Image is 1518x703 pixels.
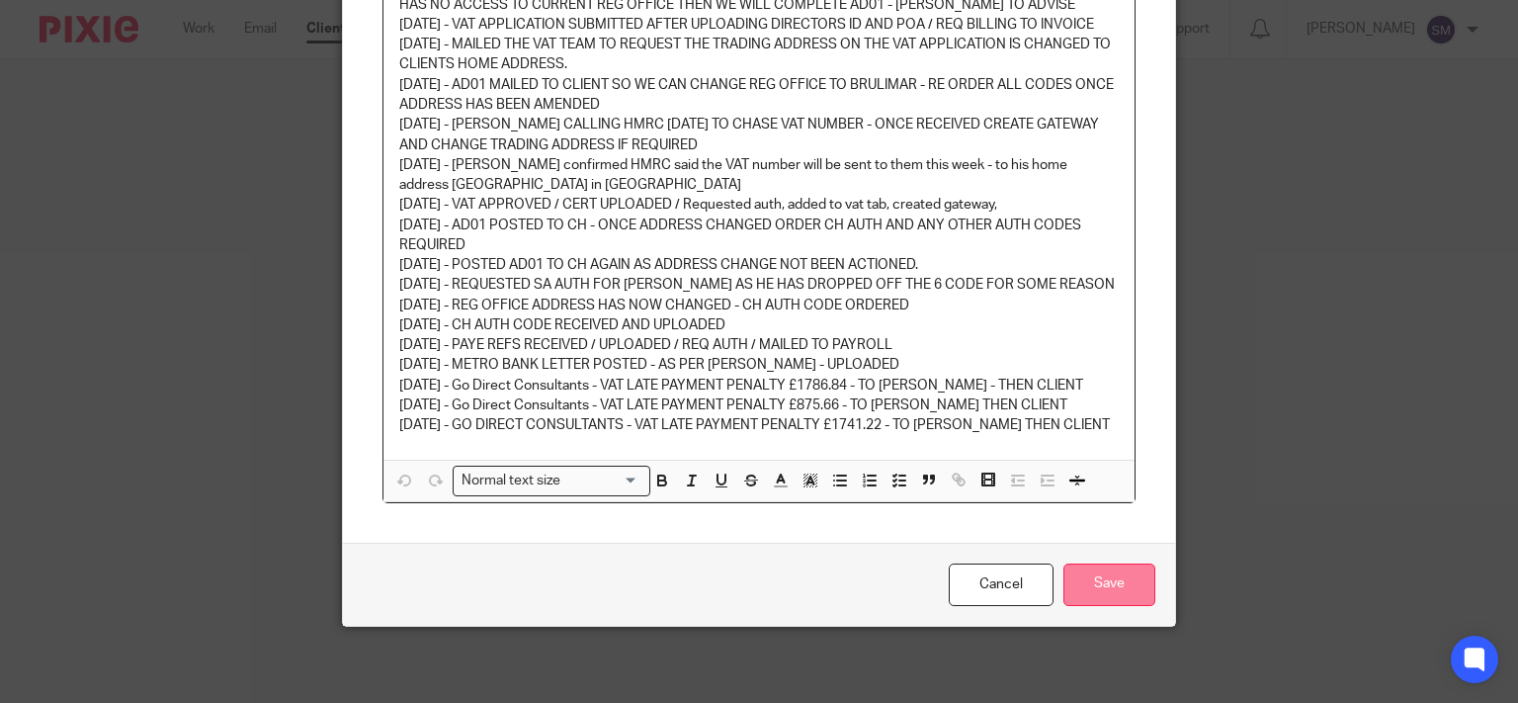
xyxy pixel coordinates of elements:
div: Search for option [453,466,650,496]
p: [DATE] - VAT APPLICATION SUBMITTED AFTER UPLOADING DIRECTORS ID AND POA / REQ BILLING TO INVOICE [399,15,1120,35]
p: [DATE] - VAT APPROVED / CERT UPLOADED / Requested auth, added to vat tab, created gateway, [399,195,1120,215]
p: [DATE] - PAYE REFS RECEIVED / UPLOADED / REQ AUTH / MAILED TO PAYROLL [399,335,1120,355]
input: Save [1063,564,1155,606]
p: [DATE] - REQUESTED SA AUTH FOR [PERSON_NAME] AS HE HAS DROPPED OFF THE 6 CODE FOR SOME REASON [399,275,1120,295]
input: Search for option [567,471,638,491]
p: [DATE] - [PERSON_NAME] confirmed HMRC said the VAT number will be sent to them this week - to his... [399,155,1120,196]
p: [DATE] - [PERSON_NAME] CALLING HMRC [DATE] TO CHASE VAT NUMBER - ONCE RECEIVED CREATE GATEWAY AND... [399,115,1120,155]
p: [DATE] - Go Direct Consultants - VAT LATE PAYMENT PENALTY £875.66 - TO [PERSON_NAME] THEN CLIENT [399,395,1120,415]
span: Normal text size [458,471,565,491]
a: Cancel [949,564,1054,606]
p: [DATE] - METRO BANK LETTER POSTED - AS PER [PERSON_NAME] - UPLOADED [399,355,1120,375]
p: [DATE] - MAILED THE VAT TEAM TO REQUEST THE TRADING ADDRESS ON THE VAT APPLICATION IS CHANGED TO ... [399,35,1120,75]
p: [DATE] - Go Direct Consultants - VAT LATE PAYMENT PENALTY £1786.84 - TO [PERSON_NAME] - THEN CLIENT [399,376,1120,395]
p: [DATE] - POSTED AD01 TO CH AGAIN AS ADDRESS CHANGE NOT BEEN ACTIONED. [399,255,1120,275]
p: [DATE] - AD01 MAILED TO CLIENT SO WE CAN CHANGE REG OFFICE TO BRULIMAR - RE ORDER ALL CODES ONCE ... [399,75,1120,116]
p: [DATE] - GO DIRECT CONSULTANTS - VAT LATE PAYMENT PENALTY £1741.22 - TO [PERSON_NAME] THEN CLIENT [399,415,1120,435]
p: [DATE] - REG OFFICE ADDRESS HAS NOW CHANGED - CH AUTH CODE ORDERED [399,296,1120,315]
p: [DATE] - AD01 POSTED TO CH - ONCE ADDRESS CHANGED ORDER CH AUTH AND ANY OTHER AUTH CODES REQUIRED [399,216,1120,256]
p: [DATE] - CH AUTH CODE RECEIVED AND UPLOADED [399,315,1120,335]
